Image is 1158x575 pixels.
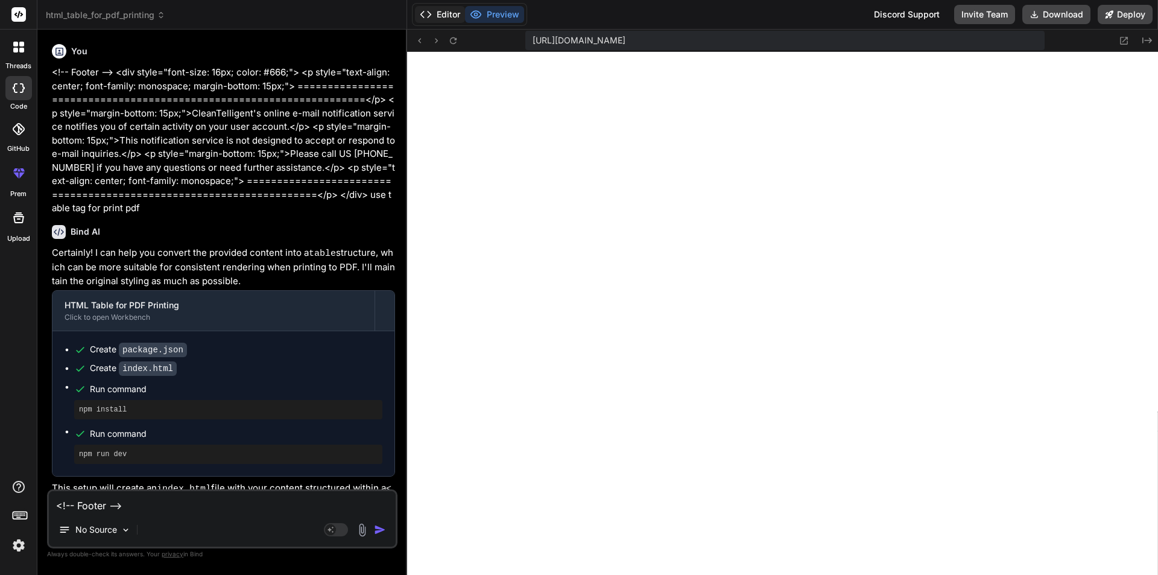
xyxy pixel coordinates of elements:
[65,299,362,311] div: HTML Table for PDF Printing
[157,484,211,494] code: index.html
[355,523,369,537] img: attachment
[7,233,30,244] label: Upload
[309,249,336,259] code: table
[52,246,395,288] p: Certainly! I can help you convert the provided content into a structure, which can be more suitab...
[47,548,397,560] p: Always double-check its answers. Your in Bind
[119,361,177,376] code: index.html
[79,450,378,459] pre: npm run dev
[90,343,187,356] div: Create
[374,524,386,536] img: icon
[8,535,29,556] img: settings
[90,383,382,395] span: Run command
[52,481,395,526] p: This setup will create an file with your content structured within a . I've used CSS to apply the...
[1098,5,1153,24] button: Deploy
[65,313,362,322] div: Click to open Workbench
[10,189,27,199] label: prem
[79,405,378,415] pre: npm install
[121,525,131,535] img: Pick Models
[954,5,1015,24] button: Invite Team
[533,34,625,46] span: [URL][DOMAIN_NAME]
[465,6,524,23] button: Preview
[407,52,1158,575] iframe: Preview
[90,362,177,375] div: Create
[52,291,375,331] button: HTML Table for PDF PrintingClick to open Workbench
[10,101,27,112] label: code
[415,6,465,23] button: Editor
[52,66,395,215] p: <!-- Footer --> <div style="font-size: 16px; color: #666;"> <p style="text-align: center; font-fa...
[867,5,947,24] div: Discord Support
[5,61,31,71] label: threads
[46,9,165,21] span: html_table_for_pdf_printing
[7,144,30,154] label: GitHub
[162,550,183,558] span: privacy
[1022,5,1090,24] button: Download
[90,428,382,440] span: Run command
[71,45,87,57] h6: You
[119,343,187,357] code: package.json
[75,524,117,536] p: No Source
[71,226,100,238] h6: Bind AI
